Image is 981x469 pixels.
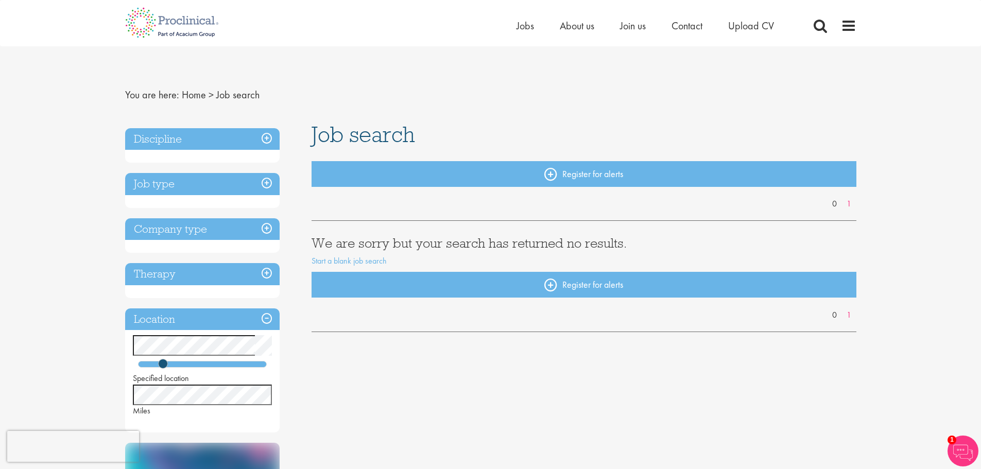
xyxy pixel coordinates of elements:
h3: Therapy [125,263,280,285]
a: 1 [841,309,856,321]
h3: Discipline [125,128,280,150]
a: About us [560,19,594,32]
a: Jobs [517,19,534,32]
span: 1 [948,436,956,444]
h3: Job type [125,173,280,195]
h3: We are sorry but your search has returned no results. [312,236,856,250]
a: breadcrumb link [182,88,206,101]
iframe: reCAPTCHA [7,431,139,462]
span: Job search [312,120,415,148]
span: Specified location [133,373,189,384]
a: Contact [672,19,702,32]
a: Join us [620,19,646,32]
a: 0 [827,198,842,210]
h3: Company type [125,218,280,240]
a: 1 [841,198,856,210]
a: Register for alerts [312,272,856,298]
a: 0 [827,309,842,321]
img: Chatbot [948,436,978,466]
a: Upload CV [728,19,774,32]
span: > [209,88,214,101]
span: Miles [133,405,150,416]
h3: Location [125,308,280,331]
a: Start a blank job search [312,255,387,266]
span: Job search [216,88,260,101]
span: You are here: [125,88,179,101]
a: Register for alerts [312,161,856,187]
